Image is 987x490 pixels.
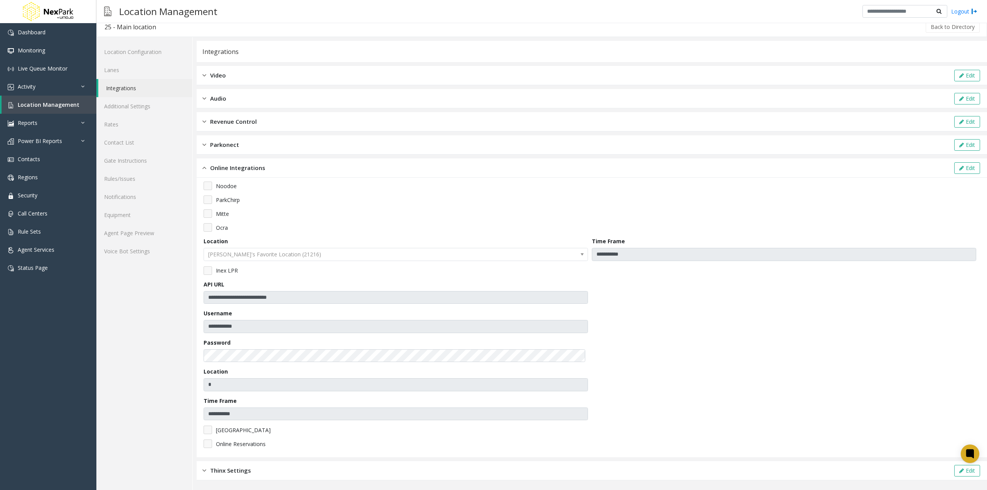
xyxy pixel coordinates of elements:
[216,266,238,274] span: Inex LPR
[8,120,14,126] img: 'icon'
[204,338,231,347] label: Password
[18,192,37,199] span: Security
[210,466,251,475] span: Thinx Settings
[216,224,228,232] span: Ocra
[210,163,265,172] span: Online Integrations
[954,162,980,174] button: Edit
[96,61,192,79] a: Lanes
[216,426,271,434] span: [GEOGRAPHIC_DATA]
[8,102,14,108] img: 'icon'
[592,237,625,245] label: Time Frame
[8,247,14,253] img: 'icon'
[8,265,14,271] img: 'icon'
[8,138,14,145] img: 'icon'
[18,101,79,108] span: Location Management
[98,79,192,97] a: Integrations
[115,2,221,21] h3: Location Management
[18,210,47,217] span: Call Centers
[202,163,206,172] img: opened
[954,465,980,477] button: Edit
[8,48,14,54] img: 'icon'
[96,152,192,170] a: Gate Instructions
[8,193,14,199] img: 'icon'
[216,440,266,448] span: Online Reservations
[971,7,977,15] img: logout
[18,246,54,253] span: Agent Services
[202,140,206,149] img: closed
[2,96,96,114] a: Location Management
[210,140,239,149] span: Parkonect
[202,94,206,103] img: closed
[96,242,192,260] a: Voice Bot Settings
[8,175,14,181] img: 'icon'
[954,70,980,81] button: Edit
[216,210,229,218] span: Mitte
[926,21,980,33] button: Back to Directory
[204,309,232,317] label: Username
[216,196,240,204] span: ParkChirp
[96,43,192,61] a: Location Configuration
[96,206,192,224] a: Equipment
[204,367,228,375] label: Location
[202,47,239,57] div: Integrations
[96,115,192,133] a: Rates
[18,155,40,163] span: Contacts
[18,65,67,72] span: Live Queue Monitor
[204,397,237,405] label: Time Frame
[954,116,980,128] button: Edit
[18,83,35,90] span: Activity
[104,22,156,32] div: 25 - Main location
[18,119,37,126] span: Reports
[18,173,38,181] span: Regions
[202,117,206,126] img: closed
[210,94,226,103] span: Audio
[104,2,111,21] img: pageIcon
[8,66,14,72] img: 'icon'
[210,71,226,80] span: Video
[204,280,224,288] label: API URL
[954,93,980,104] button: Edit
[8,30,14,36] img: 'icon'
[8,229,14,235] img: 'icon'
[18,264,48,271] span: Status Page
[216,182,237,190] span: Noodoe
[210,117,257,126] span: Revenue Control
[18,228,41,235] span: Rule Sets
[954,139,980,151] button: Edit
[951,7,977,15] a: Logout
[96,224,192,242] a: Agent Page Preview
[204,237,228,245] label: Location
[96,133,192,152] a: Contact List
[96,170,192,188] a: Rules/Issues
[96,188,192,206] a: Notifications
[18,137,62,145] span: Power BI Reports
[202,71,206,80] img: closed
[8,157,14,163] img: 'icon'
[18,47,45,54] span: Monitoring
[96,97,192,115] a: Additional Settings
[8,211,14,217] img: 'icon'
[8,84,14,90] img: 'icon'
[18,29,45,36] span: Dashboard
[202,466,206,475] img: closed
